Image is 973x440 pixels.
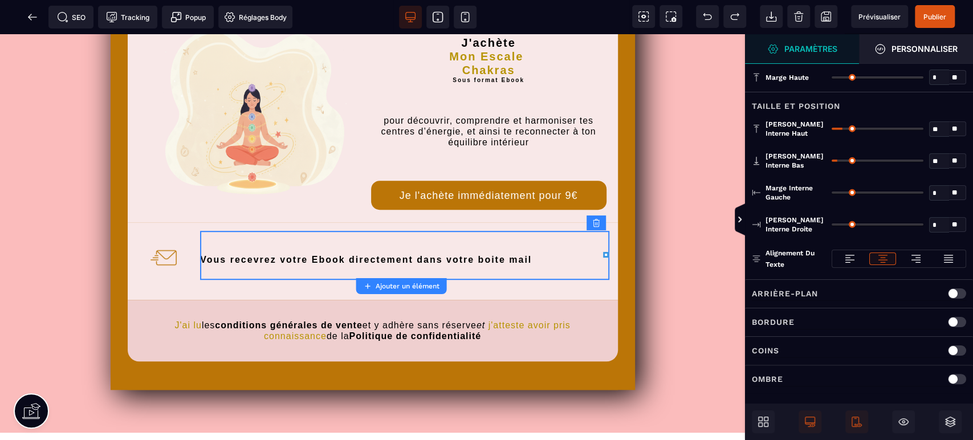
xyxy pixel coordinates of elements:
[349,297,481,307] b: Politique de confidentialité
[766,184,826,202] span: Marge interne gauche
[766,215,826,234] span: [PERSON_NAME] interne droite
[787,5,810,28] span: Nettoyage
[766,120,826,138] span: [PERSON_NAME] interne haut
[723,5,746,28] span: Rétablir
[752,287,818,300] p: Arrière-plan
[766,152,826,170] span: [PERSON_NAME] interne bas
[815,5,837,28] span: Enregistrer
[477,286,485,296] i: et
[371,81,606,114] p: pour découvrir, comprendre et harmoniser tes centres d’énergie, et ainsi te reconnecter à ton équ...
[752,247,826,270] p: Alignement du texte
[162,6,214,28] span: Créer une alerte modale
[745,34,859,64] span: Ouvrir le gestionnaire de styles
[356,278,446,294] button: Ajouter un élément
[745,203,756,237] span: Afficher les vues
[376,282,439,290] strong: Ajouter un élément
[371,146,606,176] button: Je l'achète immédiatement pour 9€
[858,13,901,21] span: Prévisualiser
[939,410,962,433] span: Ouvrir les calques
[659,5,682,28] span: Capture d'écran
[915,5,955,28] span: Enregistrer le contenu
[632,5,655,28] span: Voir les composants
[851,5,908,28] span: Aperçu
[98,6,157,28] span: Code de suivi
[57,11,86,23] span: SEO
[752,315,795,329] p: Bordure
[371,43,606,50] h2: Sous format Ebook
[784,44,837,53] strong: Paramètres
[752,372,783,386] p: Ombre
[923,13,946,21] span: Publier
[224,11,287,23] span: Réglages Body
[106,11,149,23] span: Tracking
[745,92,973,113] div: Taille et position
[845,410,868,433] span: Afficher le mobile
[799,410,821,433] span: Afficher le desktop
[200,219,609,231] div: Vous recevrez votre Ebook directement dans votre boite mail
[766,73,809,82] span: Marge haute
[170,11,206,23] span: Popup
[454,6,477,28] span: Voir mobile
[145,283,601,310] text: les et y adhère sans réserve de la
[696,5,719,28] span: Défaire
[48,6,93,28] span: Métadata SEO
[215,286,362,296] b: conditions générales de vente
[892,410,915,433] span: Masquer le bloc
[859,34,973,64] span: Ouvrir le gestionnaire de styles
[891,44,958,53] strong: Personnaliser
[399,6,422,28] span: Voir bureau
[760,5,783,28] span: Importer
[21,6,44,28] span: Retour
[149,209,178,238] img: 2ad356435267d6424ff9d7e891453a0c_lettre_small.png
[426,6,449,28] span: Voir tablette
[218,6,292,28] span: Favicon
[752,410,775,433] span: Ouvrir les blocs
[752,344,779,357] p: Coins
